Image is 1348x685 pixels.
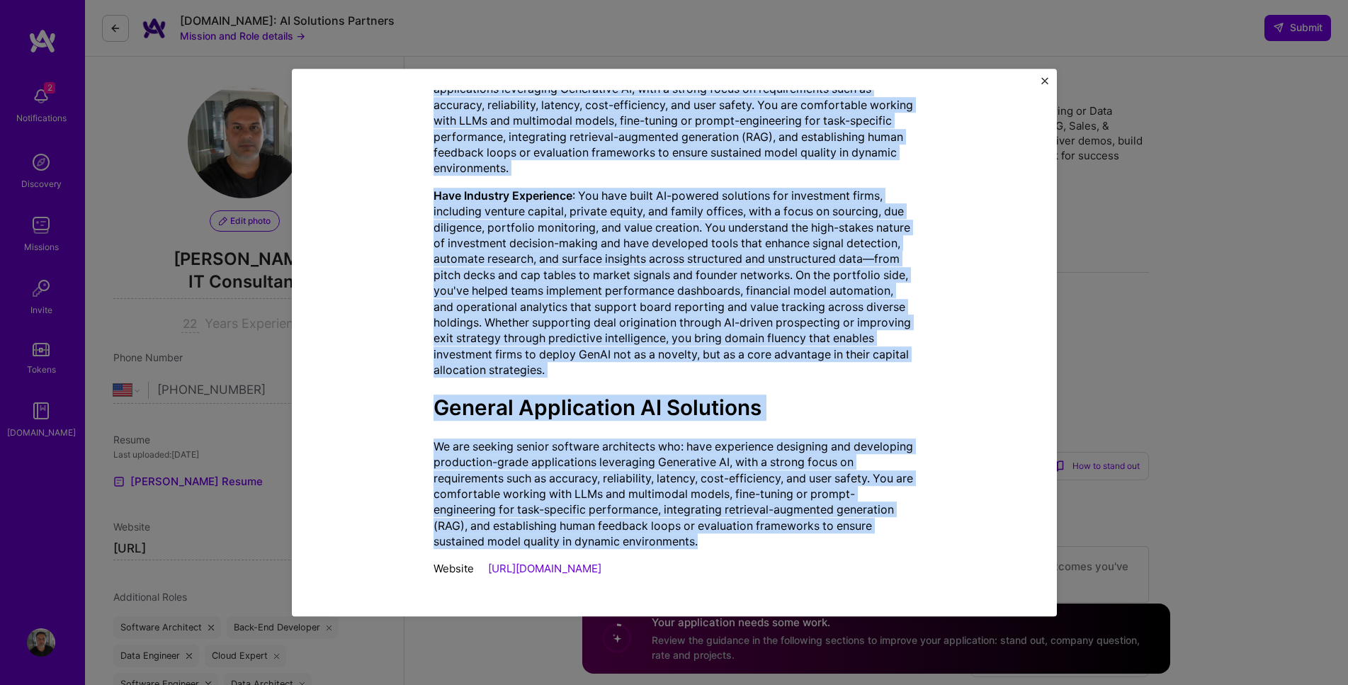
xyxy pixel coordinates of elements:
[434,438,915,550] p: We are seeking senior software architects who: have experience designing and developing productio...
[434,65,915,176] p: You have experience designing and developing production-grade applications leveraging Generative ...
[434,395,761,421] strong: General Application AI Solutions
[434,188,915,378] p: : You have built AI-powered solutions for investment firms, including venture capital, private eq...
[488,562,601,575] a: [URL][DOMAIN_NAME]
[434,188,572,203] strong: Have Industry Experience
[1041,77,1048,92] button: Close
[434,562,474,575] span: Website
